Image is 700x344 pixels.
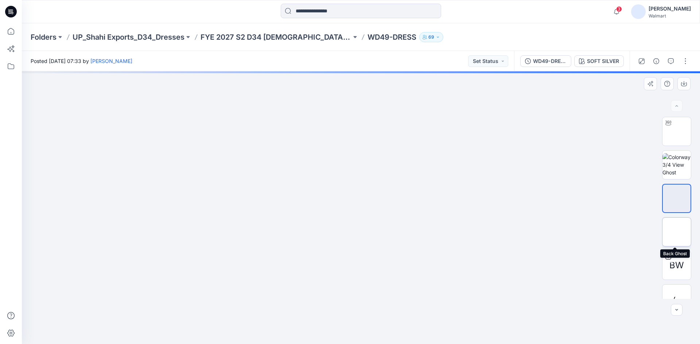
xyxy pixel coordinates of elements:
[616,6,622,12] span: 3
[649,4,691,13] div: [PERSON_NAME]
[31,57,132,65] span: Posted [DATE] 07:33 by
[533,57,567,65] div: WD49-DRESS-01-08-25-WALMART NEW 3D
[419,32,443,42] button: 69
[587,57,619,65] div: SOFT SILVER
[201,32,351,42] a: FYE 2027 S2 D34 [DEMOGRAPHIC_DATA] Dresses - Shahi
[90,58,132,64] a: [PERSON_NAME]
[31,32,57,42] a: Folders
[631,4,646,19] img: avatar
[520,55,571,67] button: WD49-DRESS-01-08-25-WALMART NEW 3D
[73,32,184,42] a: UP_Shahi Exports_D34_Dresses
[428,33,434,41] p: 69
[662,153,691,176] img: Colorway 3/4 View Ghost
[650,55,662,67] button: Details
[649,13,691,19] div: Walmart
[574,55,624,67] button: SOFT SILVER
[669,259,684,272] span: BW
[367,32,416,42] p: WD49-DRESS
